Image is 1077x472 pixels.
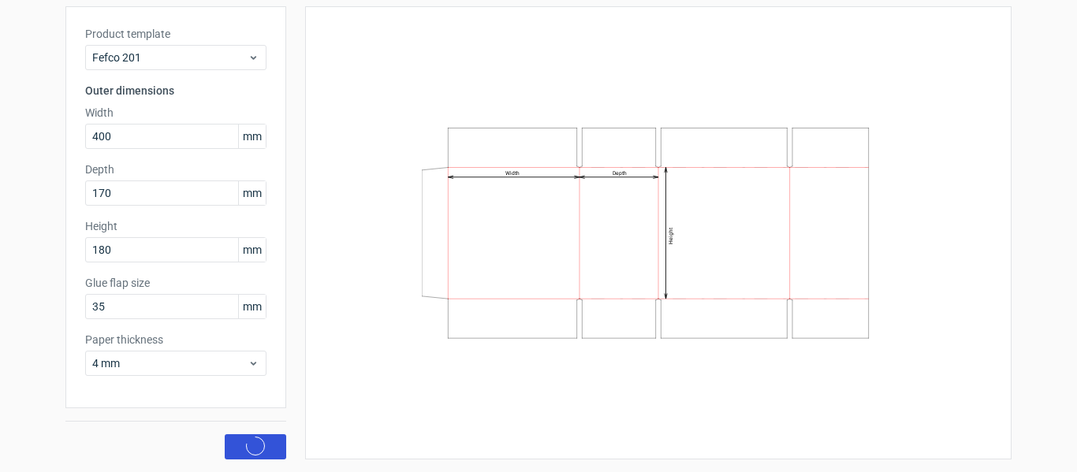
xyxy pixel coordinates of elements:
span: mm [238,295,266,318]
label: Paper thickness [85,332,266,347]
span: mm [238,125,266,148]
h3: Outer dimensions [85,83,266,98]
span: mm [238,181,266,205]
label: Width [85,105,266,121]
span: mm [238,238,266,262]
label: Depth [85,162,266,177]
span: Fefco 201 [92,50,248,65]
text: Width [505,170,520,177]
label: Height [85,218,266,234]
text: Depth [613,170,627,177]
label: Product template [85,26,266,42]
text: Height [668,228,674,244]
span: 4 mm [92,355,248,371]
label: Glue flap size [85,275,266,291]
